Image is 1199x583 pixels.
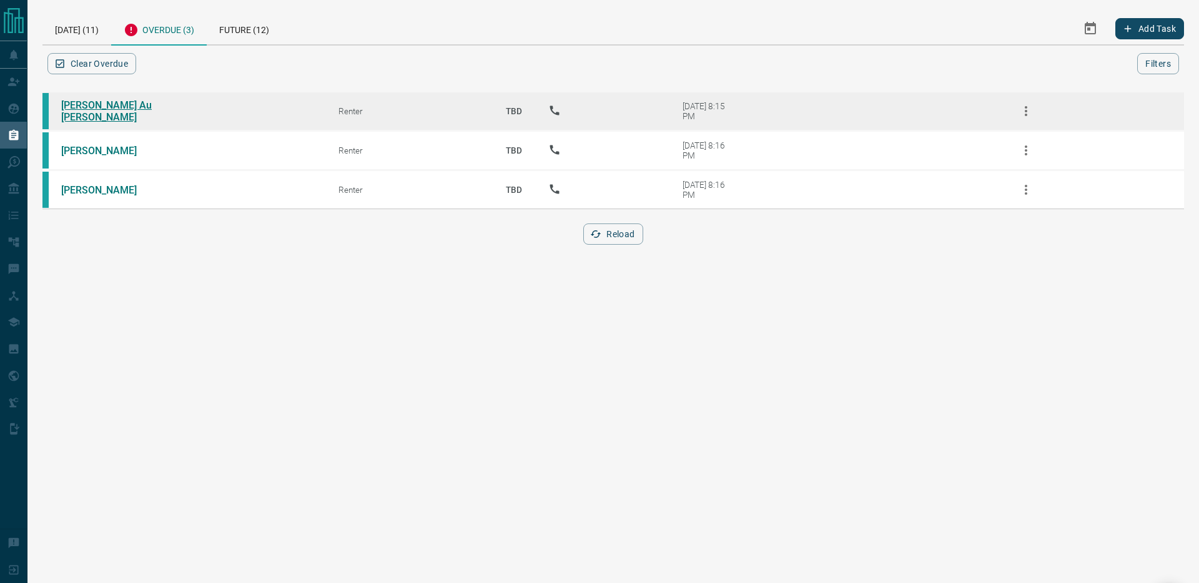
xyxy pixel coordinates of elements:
[498,94,530,128] p: TBD
[338,145,480,155] div: Renter
[683,101,736,121] div: [DATE] 8:15 PM
[207,12,282,44] div: Future (12)
[1137,53,1179,74] button: Filters
[1115,18,1184,39] button: Add Task
[42,12,111,44] div: [DATE] (11)
[42,93,49,129] div: condos.ca
[61,145,155,157] a: [PERSON_NAME]
[42,172,49,208] div: condos.ca
[683,180,736,200] div: [DATE] 8:16 PM
[61,184,155,196] a: [PERSON_NAME]
[338,185,480,195] div: Renter
[498,134,530,167] p: TBD
[42,132,49,169] div: condos.ca
[338,106,480,116] div: Renter
[111,12,207,46] div: Overdue (3)
[61,99,155,123] a: [PERSON_NAME] Au [PERSON_NAME]
[47,53,136,74] button: Clear Overdue
[583,223,643,245] button: Reload
[1075,14,1105,44] button: Select Date Range
[498,173,530,207] p: TBD
[683,140,736,160] div: [DATE] 8:16 PM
